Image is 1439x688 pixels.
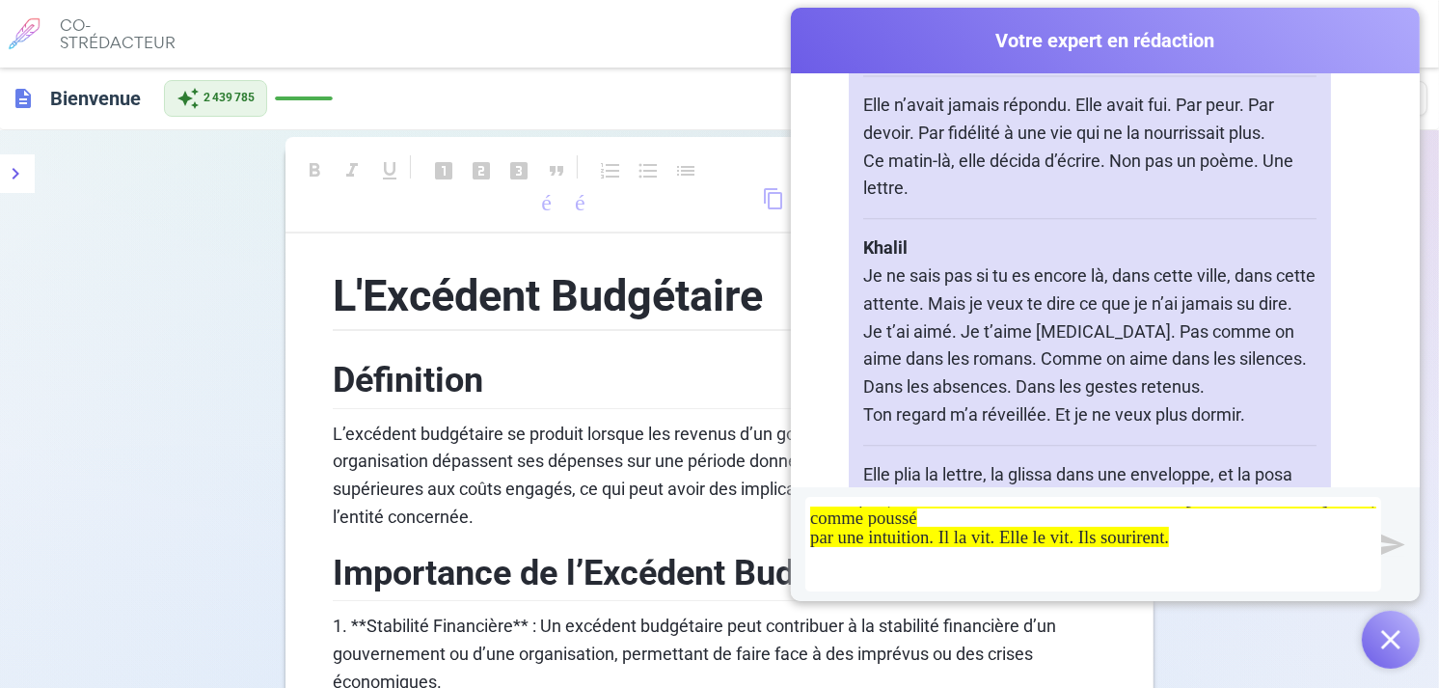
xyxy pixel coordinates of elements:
[762,187,785,210] span: content_copy
[379,159,402,182] span: format_underlined
[176,87,200,110] span: auto_awesome
[12,87,35,110] span: description
[333,360,483,400] span: Définition
[304,159,327,182] span: format_bold
[333,424,1116,527] span: L’excédent budgétaire se produit lorsque les revenus d’un gouvernement, d’une entreprise ou d’une...
[1335,6,1420,63] a: Mon profil
[863,318,1317,401] p: Je t’ai aimé. Je t’aime [MEDICAL_DATA]. Pas comme on aime dans les romans. Comme on aime dans les...
[1232,6,1296,63] a: Contact
[638,159,661,182] span: format_list_bulleted
[518,187,747,210] span: télécharger
[1381,630,1400,649] img: Fermer le chat
[863,148,1317,204] p: Ce matin-là, elle décida d’écrire. Non pas un poème. Une lettre.
[863,237,908,258] strong: Khalil
[791,27,1420,55] span: Votre expert en rédaction
[863,461,1317,544] p: Elle plia la lettre, la glissa dans une enveloppe, et la posa sur le rebord de la fenêtre. Elle n...
[863,401,1317,429] p: Ton regard m’a réveillée. Et je ne veux plus dormir.
[863,92,1317,148] p: Elle n’avait jamais répondu. Elle avait fui. Par peur. Par devoir. Par fidélité à une vie qui ne ...
[42,79,149,118] h6: Click to edit title
[675,159,953,182] span: liste de contrôle
[60,16,176,51] h6: CO-STRÉDACTEUR
[471,159,494,182] span: looks_two
[1131,6,1193,63] a: Environ
[333,553,904,593] span: Importance de l’Excédent Budgétaire
[1024,6,1093,63] a: Produits
[863,262,1317,318] p: Je ne sais pas si tu es encore là, dans cette ville, dans cette attente. Mais je veux te dire ce ...
[333,270,763,321] span: L'Excédent Budgétaire
[600,159,623,182] span: format_list_numbered
[433,159,456,182] span: looks_one
[546,159,569,182] span: format_quote
[508,159,531,182] span: looks_3
[204,89,255,108] span: 2 439 785
[1381,533,1405,557] img: Envoyer
[341,159,365,182] span: format_italic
